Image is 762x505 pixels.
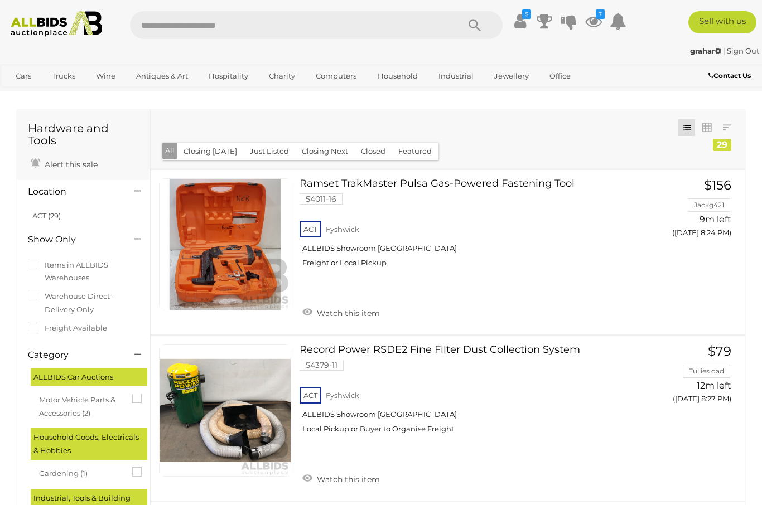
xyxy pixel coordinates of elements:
[89,67,123,85] a: Wine
[28,155,100,172] a: Alert this sale
[308,344,638,442] a: Record Power RSDE2 Fine Filter Dust Collection System 54379-11 ACT Fyshwick ALLBIDS Showroom [GEO...
[354,143,392,160] button: Closed
[370,67,425,85] a: Household
[314,308,380,318] span: Watch this item
[512,11,528,31] a: $
[690,46,723,55] a: grahar
[31,368,147,386] div: ALLBIDS Car Auctions
[708,71,751,80] b: Contact Us
[243,143,296,160] button: Just Listed
[447,11,503,39] button: Search
[542,67,578,85] a: Office
[6,11,107,37] img: Allbids.com.au
[300,304,383,321] a: Watch this item
[654,344,734,410] a: $79 Tullies dad 12m left ([DATE] 8:27 PM)
[308,178,638,276] a: Ramset TrakMaster Pulsa Gas-Powered Fastening Tool 54011-16 ACT Fyshwick ALLBIDS Showroom [GEOGRA...
[487,67,536,85] a: Jewellery
[201,67,255,85] a: Hospitality
[708,70,754,82] a: Contact Us
[8,85,46,104] a: Sports
[727,46,759,55] a: Sign Out
[28,350,118,360] h4: Category
[300,470,383,487] a: Watch this item
[690,46,721,55] strong: grahar
[28,322,107,334] label: Freight Available
[314,474,380,484] span: Watch this item
[32,211,61,220] a: ACT (29)
[596,9,605,19] i: 7
[713,139,731,151] div: 29
[177,143,244,160] button: Closing [DATE]
[28,259,139,285] label: Items in ALLBIDS Warehouses
[688,11,756,33] a: Sell with us
[28,122,139,147] h1: Hardware and Tools
[28,187,118,197] h4: Location
[39,464,123,480] span: Gardening (1)
[308,67,364,85] a: Computers
[28,290,139,316] label: Warehouse Direct - Delivery Only
[45,67,83,85] a: Trucks
[708,343,731,359] span: $79
[392,143,438,160] button: Featured
[162,143,177,159] button: All
[654,178,734,244] a: $156 Jackg421 9m left ([DATE] 8:24 PM)
[8,67,38,85] a: Cars
[704,177,731,193] span: $156
[723,46,725,55] span: |
[52,85,146,104] a: [GEOGRAPHIC_DATA]
[585,11,602,31] a: 7
[28,235,118,245] h4: Show Only
[295,143,355,160] button: Closing Next
[129,67,195,85] a: Antiques & Art
[431,67,481,85] a: Industrial
[42,159,98,169] span: Alert this sale
[522,9,531,19] i: $
[262,67,302,85] a: Charity
[31,428,147,460] div: Household Goods, Electricals & Hobbies
[39,391,123,420] span: Motor Vehicle Parts & Accessories (2)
